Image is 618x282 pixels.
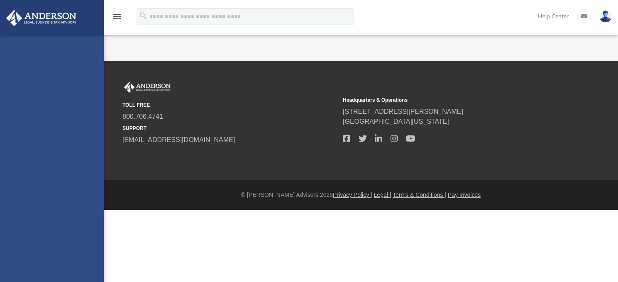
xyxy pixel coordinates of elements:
a: Terms & Conditions | [393,191,446,198]
a: [GEOGRAPHIC_DATA][US_STATE] [343,118,449,125]
a: [STREET_ADDRESS][PERSON_NAME] [343,108,463,115]
img: Anderson Advisors Platinum Portal [122,82,172,93]
i: menu [112,12,122,22]
a: Legal | [374,191,391,198]
a: [EMAIL_ADDRESS][DOMAIN_NAME] [122,136,235,143]
img: User Pic [599,10,612,22]
a: 800.706.4741 [122,113,163,120]
small: SUPPORT [122,125,337,132]
small: Headquarters & Operations [343,96,557,104]
img: Anderson Advisors Platinum Portal [4,10,79,26]
small: TOLL FREE [122,101,337,109]
a: Pay Invoices [448,191,481,198]
a: Privacy Policy | [333,191,372,198]
div: © [PERSON_NAME] Advisors 2025 [104,191,618,199]
i: search [139,11,148,20]
a: menu [112,16,122,22]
